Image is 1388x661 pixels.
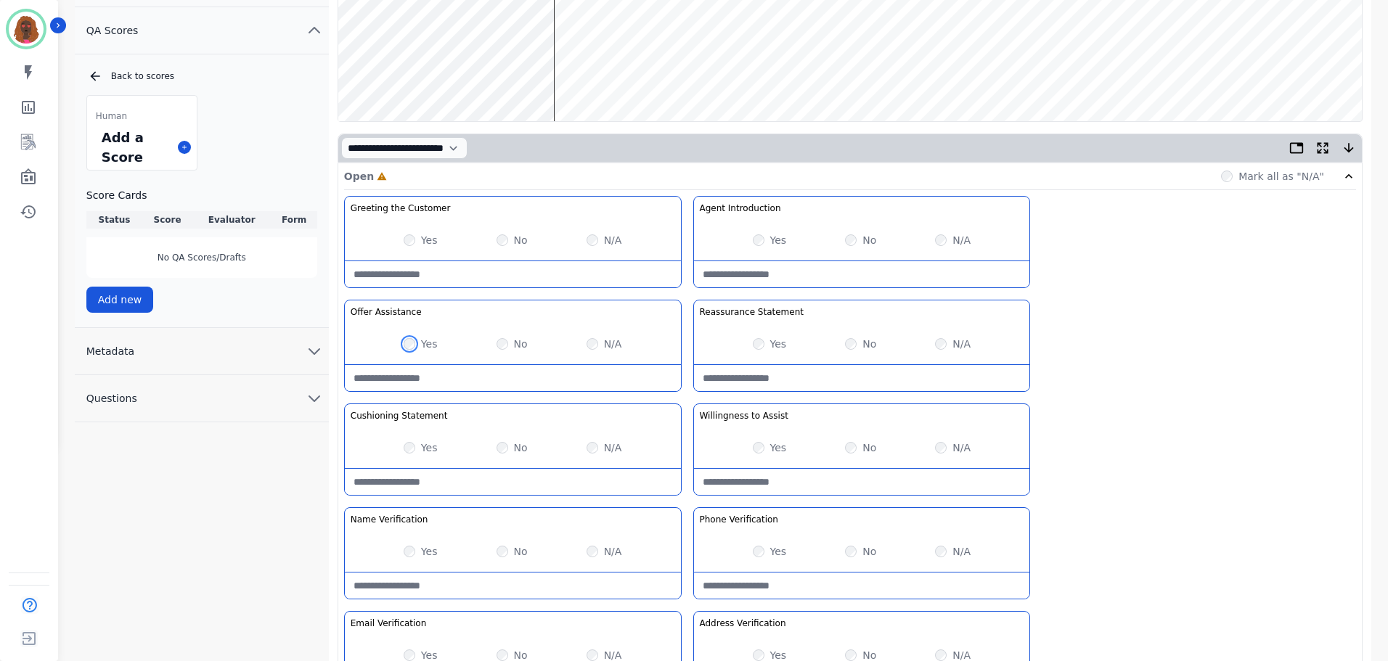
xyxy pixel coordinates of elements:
svg: chevron up [306,22,323,39]
div: Add a Score [99,125,172,170]
label: Yes [770,337,787,351]
h3: Email Verification [351,617,427,629]
h3: Name Verification [351,514,428,525]
p: Open [344,169,374,184]
th: Form [272,211,317,229]
th: Evaluator [192,211,272,229]
span: QA Scores [75,23,150,38]
h3: Address Verification [700,617,786,629]
button: Add new [86,287,154,313]
svg: chevron down [306,390,323,407]
label: N/A [604,544,622,559]
label: No [862,337,876,351]
span: Metadata [75,344,146,358]
label: Yes [770,440,787,455]
label: No [514,337,528,351]
label: No [862,233,876,247]
div: No QA Scores/Drafts [86,237,317,278]
label: N/A [604,233,622,247]
th: Status [86,211,142,229]
label: N/A [952,544,971,559]
label: N/A [952,337,971,351]
label: Yes [421,337,438,351]
h3: Phone Verification [700,514,778,525]
svg: chevron down [306,342,323,360]
label: Yes [421,233,438,247]
h3: Cushioning Statement [351,410,448,422]
label: Yes [770,544,787,559]
label: No [514,544,528,559]
h3: Score Cards [86,188,317,202]
h3: Offer Assistance [351,306,422,318]
h3: Greeting the Customer [351,202,451,214]
h3: Reassurance Statement [700,306,804,318]
button: Questions chevron down [75,375,329,422]
th: Score [142,211,192,229]
label: N/A [952,233,971,247]
label: N/A [952,440,971,455]
label: No [514,440,528,455]
label: N/A [604,440,622,455]
label: Mark all as "N/A" [1238,169,1324,184]
span: Human [96,110,127,122]
div: Back to scores [88,69,317,83]
button: QA Scores chevron up [75,7,329,54]
label: No [514,233,528,247]
label: Yes [421,440,438,455]
img: Bordered avatar [9,12,44,46]
button: Metadata chevron down [75,328,329,375]
label: No [862,440,876,455]
label: No [862,544,876,559]
span: Questions [75,391,149,406]
h3: Agent Introduction [700,202,781,214]
h3: Willingness to Assist [700,410,788,422]
label: Yes [421,544,438,559]
label: Yes [770,233,787,247]
label: N/A [604,337,622,351]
